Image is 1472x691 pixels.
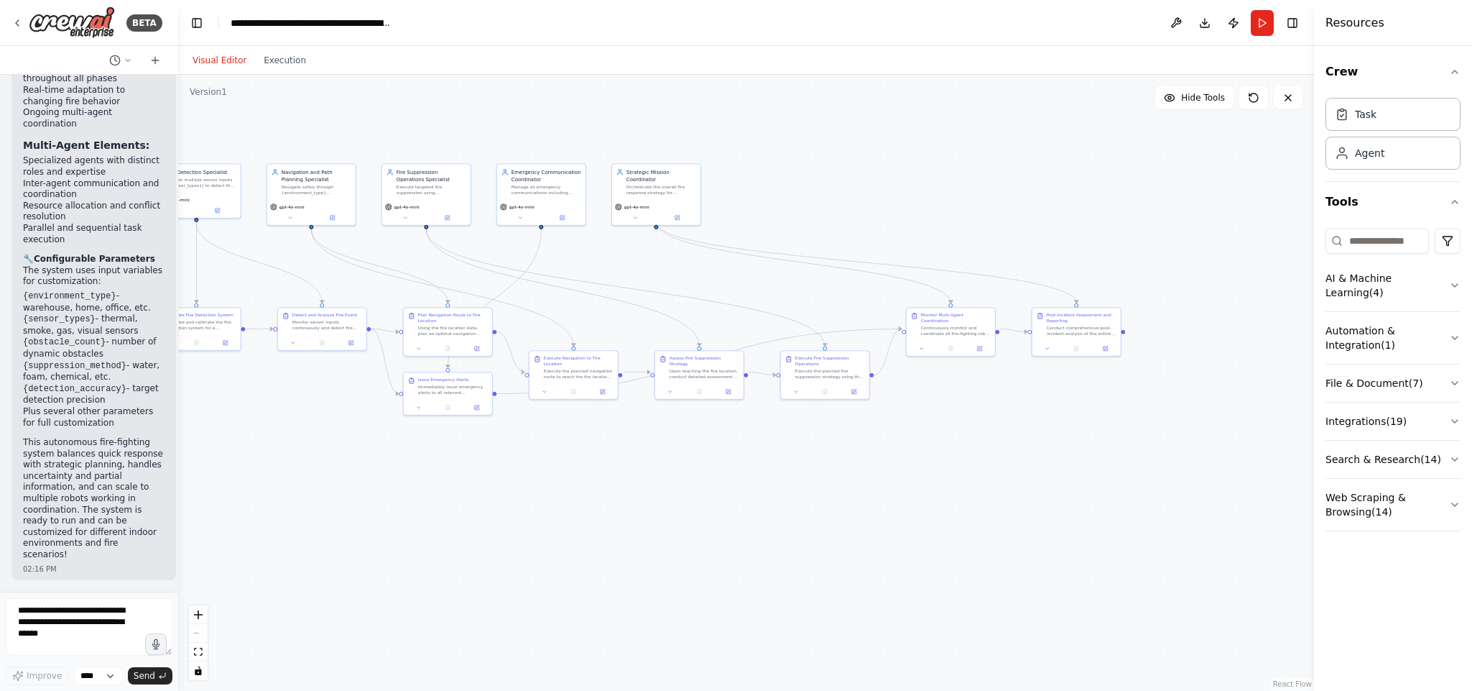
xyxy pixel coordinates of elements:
div: Plan Navigation Route to Fire Location [418,312,488,324]
g: Edge from b7015db8-965e-4815-b429-6e17804a4e51 to 0b43d23f-6382-416d-91d8-b5a7a12c1df4 [193,222,325,303]
button: Search & Research(14) [1325,441,1461,478]
div: Version 1 [190,86,227,98]
div: Monitor sensor inputs continuously and detect fire events in real-time. When anomalies are detect... [292,319,362,331]
div: Plan Navigation Route to Fire LocationUsing the fire location data, plan an optimal navigation ro... [403,307,493,357]
button: Click to speak your automation idea [145,633,167,655]
span: Improve [27,670,62,682]
div: Execute Fire Suppression Operations [795,355,865,367]
code: {sensor_types} [23,314,96,324]
li: Ongoing multi-agent coordination [23,107,165,129]
button: Open in side panel [465,403,489,412]
button: Start a new chat [144,52,167,69]
div: Navigation and Path Planning SpecialistNavigate safely through {environment_type} environments wi... [267,163,356,225]
g: Edge from ab7ef33c-0335-4ce6-be74-639f7b0ae6ff to ab087d3a-2a7a-4bcf-8ab6-d7a158df7de9 [652,222,954,303]
g: Edge from b7015db8-965e-4815-b429-6e17804a4e51 to 7aec4a1b-184f-4dbf-9354-0a2aa04a0014 [193,222,200,303]
button: Open in side panel [1093,344,1118,353]
span: Hide Tools [1181,92,1225,104]
button: Open in side panel [197,206,238,215]
g: Edge from 0b43d23f-6382-416d-91d8-b5a7a12c1df4 to 348291ec-8a2b-4f11-bf6b-db8c37df7640 [371,325,399,397]
div: Detect and Analyze Fire EventMonitor sensor inputs continuously and detect fire events in real-ti... [277,307,367,351]
div: Initialize and calibrate the fire detection system for a {environment_type} environment. Set up s... [167,319,236,331]
div: Fire Suppression Operations Specialist [397,168,466,183]
div: Navigation and Path Planning Specialist [282,168,351,183]
div: Strategic Mission Coordinator [626,168,696,183]
button: No output available [307,339,337,347]
div: Issue Emergency Alerts [418,377,469,383]
h4: Resources [1325,14,1384,32]
div: Task [1355,107,1376,122]
h2: 🔧 [23,254,165,265]
div: Using the fire location data, plan an optimal navigation route from the robot's current position ... [418,325,488,337]
div: Assess Fire Suppression StrategyUpon reaching the fire location, conduct detailed assessment of t... [654,350,744,400]
span: gpt-4o-mini [509,204,534,210]
li: Resource allocation and conflict resolution [23,201,165,223]
li: - target detection precision [23,383,165,406]
div: Upon reaching the fire location, conduct detailed assessment of the fire situation and determine ... [670,368,739,380]
div: Orchestrate the overall fire response strategy for {scenario_type} scenarios, balancing quick res... [626,184,696,196]
g: Edge from 7aec4a1b-184f-4dbf-9354-0a2aa04a0014 to 0b43d23f-6382-416d-91d8-b5a7a12c1df4 [246,325,274,332]
button: Open in side panel [657,214,698,222]
div: Execute Navigation to Fire Location [544,355,614,367]
button: Open in side panel [542,214,583,222]
div: Conduct comprehensive post-incident analysis of the entire fire-fighting operation. Evaluate miss... [1047,325,1116,337]
div: Strategic Mission CoordinatorOrchestrate the overall fire response strategy for {scenario_type} s... [611,163,701,225]
li: Inter-agent communication and coordination [23,178,165,201]
button: No output available [935,344,966,353]
div: Issue Emergency AlertsImmediately issue emergency alerts to all relevant stakeholders based on th... [403,372,493,416]
button: Visual Editor [184,52,255,69]
button: No output available [558,388,588,396]
g: Edge from 57dadecc-a0b7-4755-8b46-0ca7c2059ade to ae68a2e6-7a6f-4add-b663-2bd1938d940b [422,229,703,347]
button: No output available [181,339,211,347]
button: zoom in [189,605,208,624]
button: Hide Tools [1155,86,1233,109]
li: Real-time adaptation to changing fire behavior [23,85,165,107]
div: Monitor Multi-Agent Coordination [921,312,991,324]
div: Tools [1325,222,1461,543]
div: Execute Fire Suppression OperationsExecute the planned fire suppression strategy using the robot'... [780,350,870,400]
div: Navigate safely through {environment_type} environments with {obstacle_count} dynamic obstacles, ... [282,184,351,196]
g: Edge from 57dadecc-a0b7-4755-8b46-0ca7c2059ade to e6a9d12d-38c0-43e7-b3de-ddec97e7b903 [422,229,828,347]
div: Immediately issue emergency alerts to all relevant stakeholders based on the fire detection and a... [418,384,488,395]
div: Fire Suppression Operations SpecialistExecute targeted fire suppression using {suppression_method... [381,163,471,225]
div: Fire Detection Specialist [167,168,236,175]
button: Switch to previous chat [103,52,138,69]
div: 02:16 PM [23,564,165,575]
button: Open in side panel [968,344,992,353]
div: Execute the planned fire suppression strategy using the robot's {suppression_method} systems. Mon... [795,368,865,380]
div: Agent [1355,146,1384,160]
button: Web Scraping & Browsing(14) [1325,479,1461,531]
div: Execute targeted fire suppression using {suppression_method} systems with {suppression_capacity} ... [397,184,466,196]
button: Open in side panel [842,388,866,396]
nav: breadcrumb [231,16,392,30]
div: Fire Detection SpecialistMonitor multiple sensor inputs ({sensor_types}) to detect fires in {envi... [152,163,241,218]
button: Open in side panel [427,214,468,222]
code: {obstacle_count} [23,337,106,347]
button: No output available [432,344,463,353]
li: Parallel and sequential task execution [23,223,165,245]
span: Send [134,670,155,682]
div: Initialize Fire Detection SystemInitialize and calibrate the fire detection system for a {environ... [152,307,241,351]
li: - water, foam, chemical, etc. [23,360,165,383]
li: - thermal, smoke, gas, visual sensors [23,314,165,337]
div: Execute the planned navigation route to reach the fire location while continuously monitoring for... [544,368,614,380]
g: Edge from 49183f0d-bdbb-4b2a-b972-64636a8d6eba to 5f81abf2-30be-40ab-bef8-e08b535e5458 [307,229,451,303]
g: Edge from e6a9d12d-38c0-43e7-b3de-ddec97e7b903 to ab087d3a-2a7a-4bcf-8ab6-d7a158df7de9 [874,325,902,378]
button: Execution [255,52,315,69]
strong: Multi-Agent Elements: [23,139,149,151]
g: Edge from ae68a2e6-7a6f-4add-b663-2bd1938d940b to e6a9d12d-38c0-43e7-b3de-ddec97e7b903 [749,368,777,378]
code: {suppression_method} [23,361,126,371]
p: This autonomous fire-fighting system balances quick response with strategic planning, handles unc... [23,437,165,561]
li: Plus several other parameters for full customization [23,406,165,429]
code: {detection_accuracy} [23,384,126,394]
div: React Flow controls [189,605,208,680]
button: Open in side panel [465,344,489,353]
button: Crew [1325,52,1461,92]
div: Emergency Communication Coordinator [512,168,581,183]
button: Integrations(19) [1325,403,1461,440]
button: AI & Machine Learning(4) [1325,260,1461,311]
g: Edge from 44aa5421-fe7b-4dd4-9b3c-1a128e2e270d to ae68a2e6-7a6f-4add-b663-2bd1938d940b [623,368,651,375]
g: Edge from 49183f0d-bdbb-4b2a-b972-64636a8d6eba to 44aa5421-fe7b-4dd4-9b3c-1a128e2e270d [307,229,577,347]
div: Post-Incident Assessment and ReportingConduct comprehensive post-incident analysis of the entire ... [1032,307,1121,357]
div: Monitor Multi-Agent CoordinationContinuously monitor and coordinate all fire-fighting robot agent... [906,307,996,357]
button: No output available [810,388,840,396]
